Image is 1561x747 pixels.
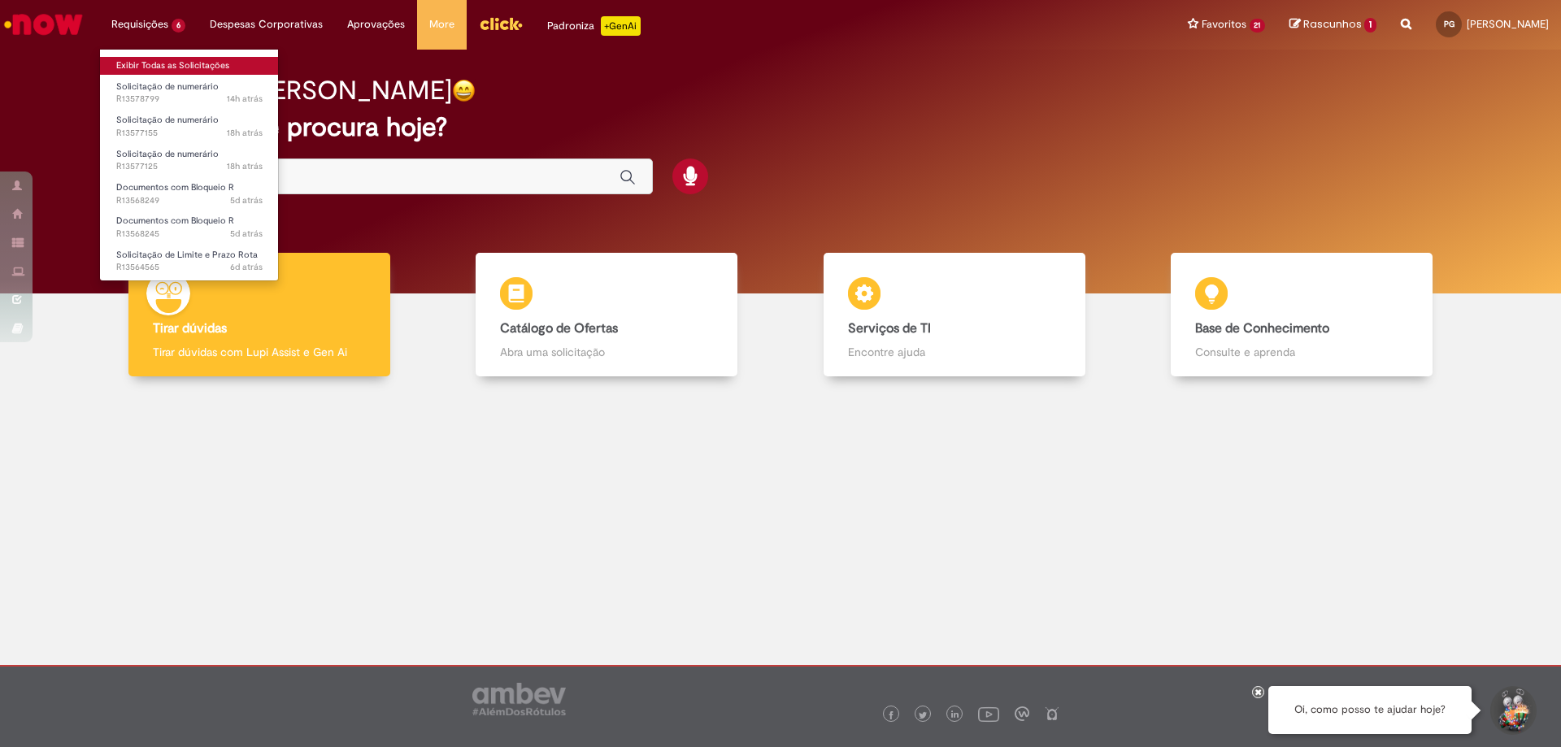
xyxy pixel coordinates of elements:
[230,261,263,273] span: 6d atrás
[472,683,566,715] img: logo_footer_ambev_rotulo_gray.png
[153,320,227,337] b: Tirar dúvidas
[848,320,931,337] b: Serviços de TI
[601,16,641,36] p: +GenAi
[116,249,258,261] span: Solicitação de Limite e Prazo Rota
[230,228,263,240] time: 25/09/2025 17:28:25
[1128,253,1476,377] a: Base de Conhecimento Consulte e aprenda
[116,148,219,160] span: Solicitação de numerário
[230,228,263,240] span: 5d atrás
[100,212,279,242] a: Aberto R13568245 : Documentos com Bloqueio R
[100,179,279,209] a: Aberto R13568249 : Documentos com Bloqueio R
[951,710,959,720] img: logo_footer_linkedin.png
[100,145,279,176] a: Aberto R13577125 : Solicitação de numerário
[172,19,185,33] span: 6
[1250,19,1266,33] span: 21
[227,160,263,172] time: 29/09/2025 14:10:20
[116,261,263,274] span: R13564565
[227,160,263,172] span: 18h atrás
[227,93,263,105] time: 29/09/2025 18:11:26
[1195,344,1408,360] p: Consulte e aprenda
[887,711,895,719] img: logo_footer_facebook.png
[116,215,234,227] span: Documentos com Bloqueio R
[1195,320,1329,337] b: Base de Conhecimento
[141,76,452,105] h2: Bom dia, [PERSON_NAME]
[919,711,927,719] img: logo_footer_twitter.png
[1303,16,1362,32] span: Rascunhos
[100,246,279,276] a: Aberto R13564565 : Solicitação de Limite e Prazo Rota
[227,127,263,139] span: 18h atrás
[227,127,263,139] time: 29/09/2025 14:15:29
[1444,19,1454,29] span: PG
[116,93,263,106] span: R13578799
[1467,17,1549,31] span: [PERSON_NAME]
[230,194,263,206] time: 25/09/2025 17:30:15
[210,16,323,33] span: Despesas Corporativas
[1015,706,1029,721] img: logo_footer_workplace.png
[116,194,263,207] span: R13568249
[500,320,618,337] b: Catálogo de Ofertas
[116,127,263,140] span: R13577155
[141,113,1421,141] h2: O que você procura hoje?
[230,261,263,273] time: 24/09/2025 17:48:41
[780,253,1128,377] a: Serviços de TI Encontre ajuda
[1488,686,1537,735] button: Iniciar Conversa de Suporte
[116,160,263,173] span: R13577125
[1289,17,1376,33] a: Rascunhos
[547,16,641,36] div: Padroniza
[100,57,279,75] a: Exibir Todas as Solicitações
[116,228,263,241] span: R13568245
[230,194,263,206] span: 5d atrás
[452,79,476,102] img: happy-face.png
[347,16,405,33] span: Aprovações
[978,703,999,724] img: logo_footer_youtube.png
[153,344,366,360] p: Tirar dúvidas com Lupi Assist e Gen Ai
[433,253,781,377] a: Catálogo de Ofertas Abra uma solicitação
[429,16,454,33] span: More
[116,181,234,193] span: Documentos com Bloqueio R
[1202,16,1246,33] span: Favoritos
[1364,18,1376,33] span: 1
[116,80,219,93] span: Solicitação de numerário
[85,253,433,377] a: Tirar dúvidas Tirar dúvidas com Lupi Assist e Gen Ai
[100,111,279,141] a: Aberto R13577155 : Solicitação de numerário
[99,49,279,281] ul: Requisições
[479,11,523,36] img: click_logo_yellow_360x200.png
[848,344,1061,360] p: Encontre ajuda
[116,114,219,126] span: Solicitação de numerário
[1045,706,1059,721] img: logo_footer_naosei.png
[227,93,263,105] span: 14h atrás
[2,8,85,41] img: ServiceNow
[111,16,168,33] span: Requisições
[1268,686,1472,734] div: Oi, como posso te ajudar hoje?
[100,78,279,108] a: Aberto R13578799 : Solicitação de numerário
[500,344,713,360] p: Abra uma solicitação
